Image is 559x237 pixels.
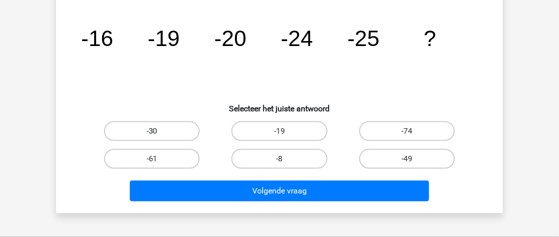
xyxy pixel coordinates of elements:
[281,26,313,50] tspan: -24
[359,121,455,141] label: -74
[104,121,200,141] label: -30
[359,149,455,169] label: -49
[231,149,327,169] label: -8
[130,181,430,201] button: Volgende vraag
[215,26,247,50] tspan: -20
[231,121,327,141] label: -19
[104,149,200,169] label: -61
[347,26,380,50] tspan: -25
[72,96,487,113] h6: Selecteer het juiste antwoord
[148,26,180,50] tspan: -19
[424,26,436,50] tspan: ?
[81,26,113,50] tspan: -16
